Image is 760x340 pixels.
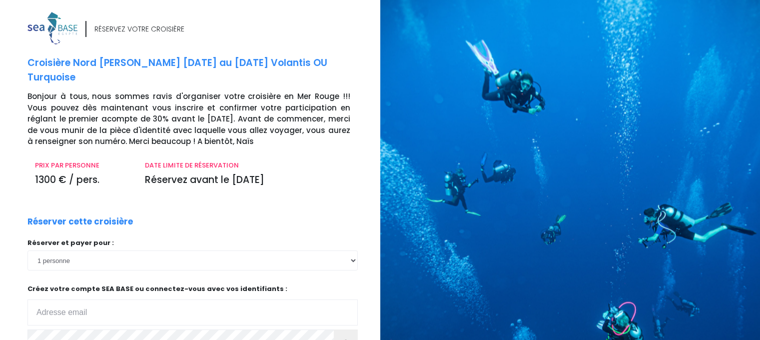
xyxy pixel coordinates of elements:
[145,173,350,187] p: Réservez avant le [DATE]
[27,299,358,325] input: Adresse email
[27,215,133,228] p: Réserver cette croisière
[27,284,358,325] p: Créez votre compte SEA BASE ou connectez-vous avec vos identifiants :
[145,160,350,170] p: DATE LIMITE DE RÉSERVATION
[27,56,373,84] p: Croisière Nord [PERSON_NAME] [DATE] au [DATE] Volantis OU Turquoise
[35,173,130,187] p: 1300 € / pers.
[27,12,77,44] img: logo_color1.png
[27,238,358,248] p: Réserver et payer pour :
[35,160,130,170] p: PRIX PAR PERSONNE
[94,24,184,34] div: RÉSERVEZ VOTRE CROISIÈRE
[27,91,373,147] p: Bonjour à tous, nous sommes ravis d'organiser votre croisière en Mer Rouge !!! Vous pouvez dès ma...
